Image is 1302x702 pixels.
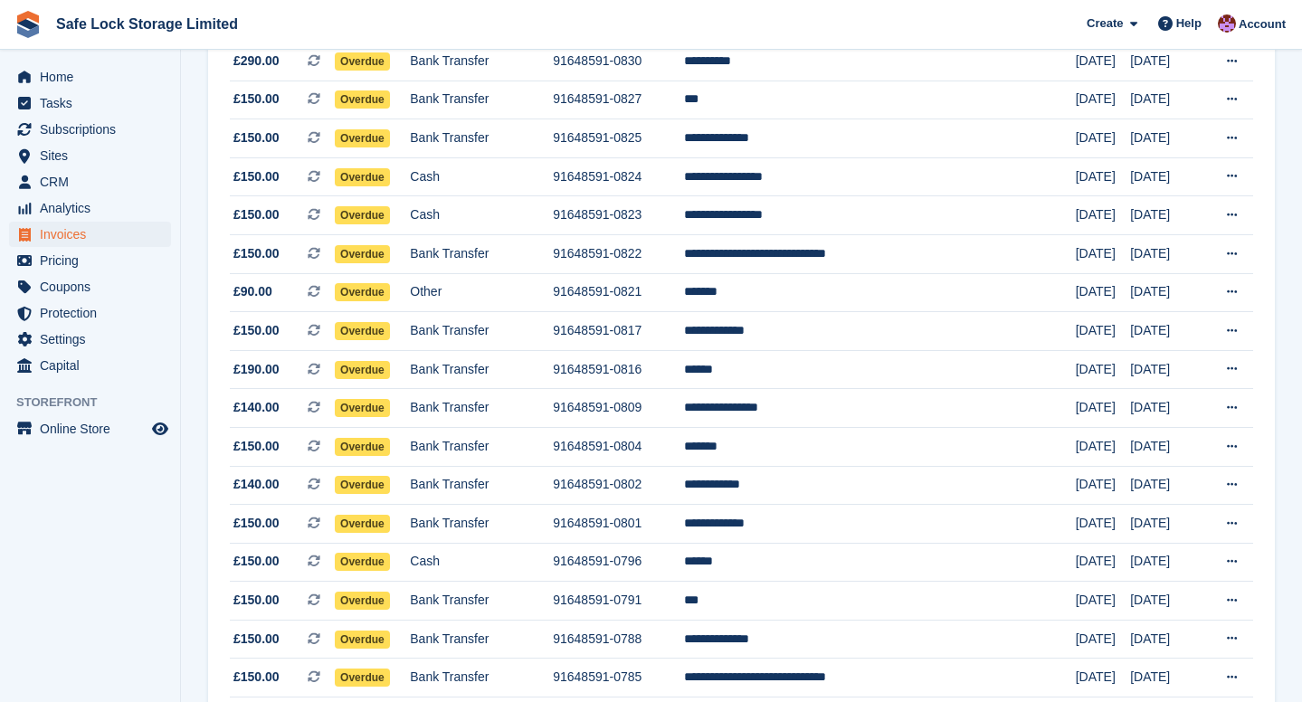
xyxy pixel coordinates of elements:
[1076,505,1130,544] td: [DATE]
[410,157,553,196] td: Cash
[1130,427,1201,466] td: [DATE]
[1130,81,1201,119] td: [DATE]
[335,631,390,649] span: Overdue
[553,620,683,659] td: 91648591-0788
[335,52,390,71] span: Overdue
[1130,543,1201,582] td: [DATE]
[233,90,280,109] span: £150.00
[553,582,683,621] td: 91648591-0791
[49,9,245,39] a: Safe Lock Storage Limited
[9,300,171,326] a: menu
[40,248,148,273] span: Pricing
[410,119,553,158] td: Bank Transfer
[40,90,148,116] span: Tasks
[9,90,171,116] a: menu
[40,300,148,326] span: Protection
[1076,234,1130,273] td: [DATE]
[1130,312,1201,351] td: [DATE]
[1130,505,1201,544] td: [DATE]
[1076,196,1130,235] td: [DATE]
[1076,350,1130,389] td: [DATE]
[233,244,280,263] span: £150.00
[233,128,280,147] span: £150.00
[233,167,280,186] span: £150.00
[9,327,171,352] a: menu
[40,64,148,90] span: Home
[335,669,390,687] span: Overdue
[335,168,390,186] span: Overdue
[233,321,280,340] span: £150.00
[335,399,390,417] span: Overdue
[410,234,553,273] td: Bank Transfer
[1087,14,1123,33] span: Create
[553,196,683,235] td: 91648591-0823
[335,322,390,340] span: Overdue
[410,505,553,544] td: Bank Transfer
[233,668,280,687] span: £150.00
[410,81,553,119] td: Bank Transfer
[410,427,553,466] td: Bank Transfer
[1076,389,1130,428] td: [DATE]
[9,248,171,273] a: menu
[1076,119,1130,158] td: [DATE]
[335,245,390,263] span: Overdue
[1130,620,1201,659] td: [DATE]
[1076,312,1130,351] td: [DATE]
[40,195,148,221] span: Analytics
[1130,389,1201,428] td: [DATE]
[410,620,553,659] td: Bank Transfer
[40,143,148,168] span: Sites
[553,119,683,158] td: 91648591-0825
[410,196,553,235] td: Cash
[9,195,171,221] a: menu
[553,42,683,81] td: 91648591-0830
[410,389,553,428] td: Bank Transfer
[335,129,390,147] span: Overdue
[9,274,171,299] a: menu
[40,222,148,247] span: Invoices
[1176,14,1202,33] span: Help
[553,273,683,312] td: 91648591-0821
[335,206,390,224] span: Overdue
[1130,659,1201,697] td: [DATE]
[9,169,171,194] a: menu
[335,515,390,533] span: Overdue
[553,312,683,351] td: 91648591-0817
[410,312,553,351] td: Bank Transfer
[40,327,148,352] span: Settings
[335,592,390,610] span: Overdue
[233,552,280,571] span: £150.00
[40,117,148,142] span: Subscriptions
[335,438,390,456] span: Overdue
[149,418,171,440] a: Preview store
[553,466,683,505] td: 91648591-0802
[1076,466,1130,505] td: [DATE]
[553,543,683,582] td: 91648591-0796
[1130,196,1201,235] td: [DATE]
[14,11,42,38] img: stora-icon-8386f47178a22dfd0bd8f6a31ec36ba5ce8667c1dd55bd0f319d3a0aa187defe.svg
[1076,273,1130,312] td: [DATE]
[40,353,148,378] span: Capital
[40,274,148,299] span: Coupons
[1130,466,1201,505] td: [DATE]
[9,117,171,142] a: menu
[1076,620,1130,659] td: [DATE]
[9,143,171,168] a: menu
[40,416,148,441] span: Online Store
[16,394,180,412] span: Storefront
[233,514,280,533] span: £150.00
[553,157,683,196] td: 91648591-0824
[1076,157,1130,196] td: [DATE]
[1076,42,1130,81] td: [DATE]
[1076,81,1130,119] td: [DATE]
[1076,543,1130,582] td: [DATE]
[410,582,553,621] td: Bank Transfer
[9,353,171,378] a: menu
[1076,659,1130,697] td: [DATE]
[335,553,390,571] span: Overdue
[40,169,148,194] span: CRM
[1239,15,1286,33] span: Account
[1130,234,1201,273] td: [DATE]
[1130,157,1201,196] td: [DATE]
[233,630,280,649] span: £150.00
